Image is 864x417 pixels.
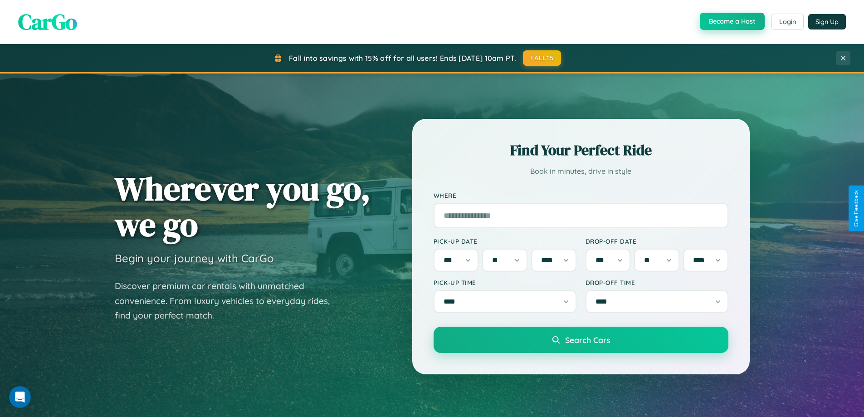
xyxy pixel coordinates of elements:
button: Sign Up [808,14,846,29]
iframe: Intercom live chat [9,386,31,408]
button: Become a Host [700,13,765,30]
label: Where [434,191,728,199]
span: Search Cars [565,335,610,345]
label: Pick-up Time [434,279,576,286]
h2: Find Your Perfect Ride [434,140,728,160]
button: Search Cars [434,327,728,353]
label: Pick-up Date [434,237,576,245]
button: Login [771,14,804,30]
div: Give Feedback [853,190,859,227]
h3: Begin your journey with CarGo [115,251,274,265]
label: Drop-off Time [586,279,728,286]
h1: Wherever you go, we go [115,171,371,242]
p: Book in minutes, drive in style [434,165,728,178]
span: Fall into savings with 15% off for all users! Ends [DATE] 10am PT. [289,54,516,63]
button: FALL15 [523,50,561,66]
span: CarGo [18,7,77,37]
p: Discover premium car rentals with unmatched convenience. From luxury vehicles to everyday rides, ... [115,279,342,323]
label: Drop-off Date [586,237,728,245]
